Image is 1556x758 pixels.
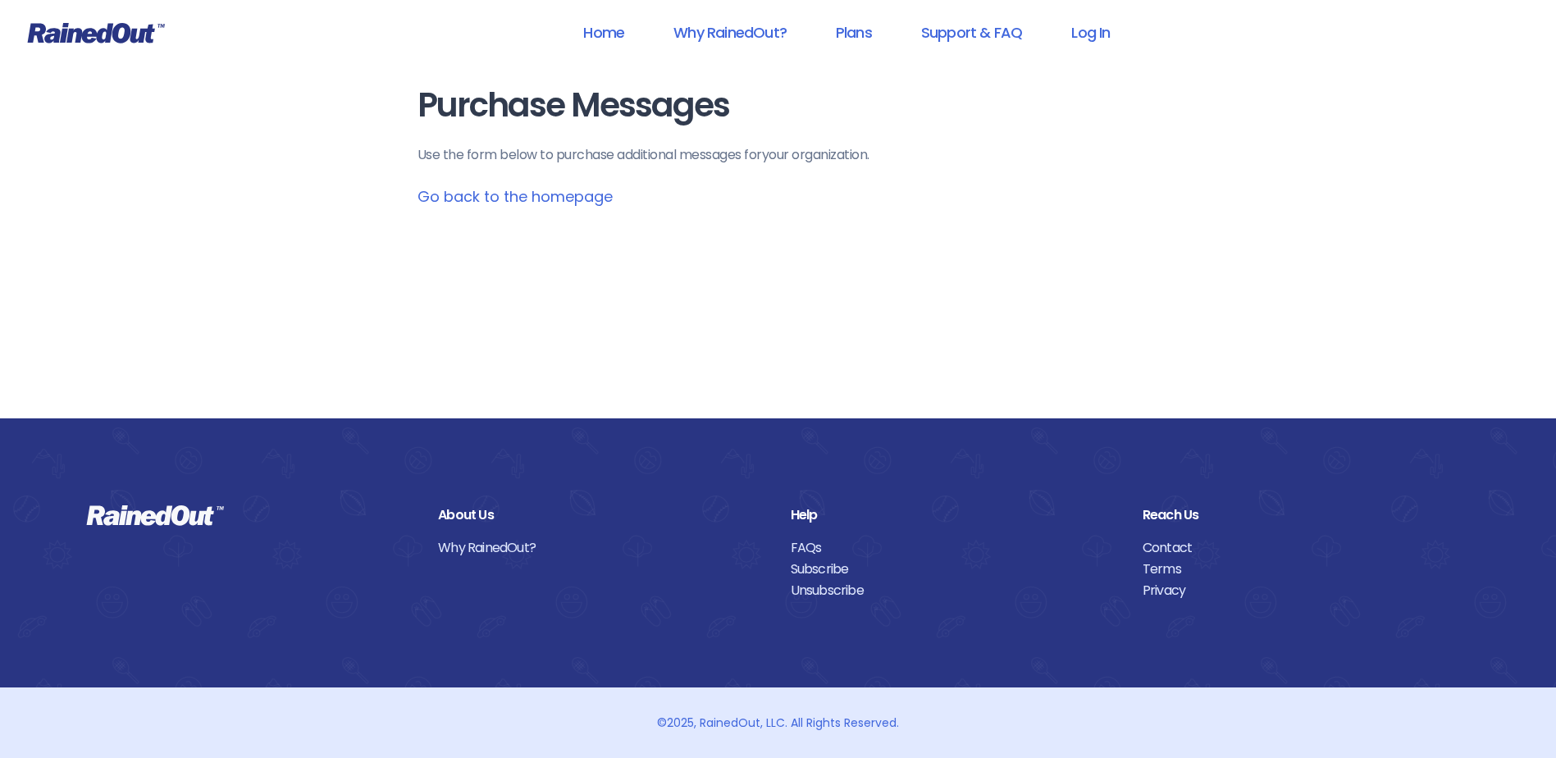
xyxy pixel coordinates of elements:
[791,559,1118,580] a: Subscribe
[652,14,808,51] a: Why RainedOut?
[1050,14,1131,51] a: Log In
[791,537,1118,559] a: FAQs
[815,14,893,51] a: Plans
[418,186,613,207] a: Go back to the homepage
[900,14,1043,51] a: Support & FAQ
[1143,580,1470,601] a: Privacy
[791,580,1118,601] a: Unsubscribe
[418,145,1139,165] p: Use the form below to purchase additional messages for your organization .
[562,14,646,51] a: Home
[418,87,1139,124] h1: Purchase Messages
[1143,537,1470,559] a: Contact
[791,505,1118,526] div: Help
[438,537,765,559] a: Why RainedOut?
[1143,559,1470,580] a: Terms
[438,505,765,526] div: About Us
[1143,505,1470,526] div: Reach Us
